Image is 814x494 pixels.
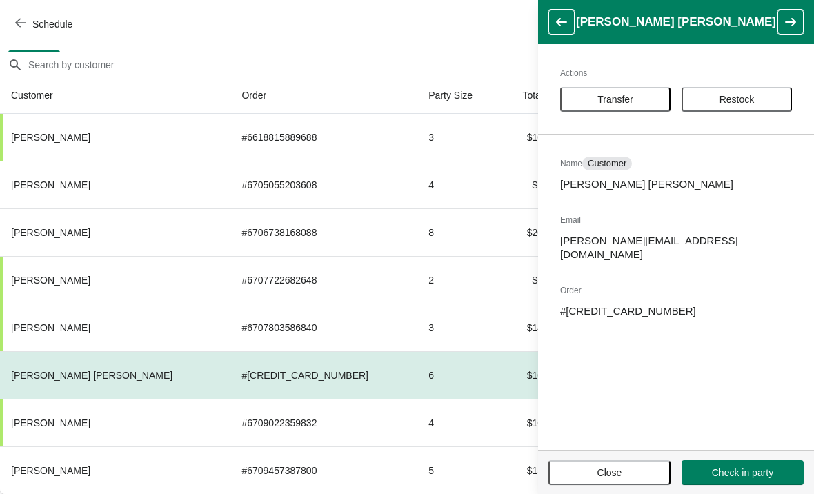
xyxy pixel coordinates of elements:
td: # 6618815889688 [230,114,417,161]
h2: Order [560,284,792,297]
th: Total [501,77,554,114]
td: 2 [417,256,500,304]
td: 3 [417,304,500,351]
span: Customer [588,158,626,169]
span: Close [597,467,622,478]
button: Restock [682,87,792,112]
h2: Actions [560,66,792,80]
button: Check in party [682,460,804,485]
span: Restock [719,94,755,105]
span: [PERSON_NAME] [11,417,90,428]
span: [PERSON_NAME] [PERSON_NAME] [11,370,172,381]
td: # 6706738168088 [230,208,417,256]
span: [PERSON_NAME] [11,275,90,286]
p: [PERSON_NAME][EMAIL_ADDRESS][DOMAIN_NAME] [560,234,792,261]
td: $10 [501,351,554,399]
td: 8 [417,208,500,256]
td: $9 [501,161,554,208]
td: # 6709022359832 [230,399,417,446]
td: $15 [501,446,554,494]
button: Close [548,460,671,485]
td: 3 [417,114,500,161]
span: Check in party [712,467,773,478]
td: # 6709457387800 [230,446,417,494]
button: Transfer [560,87,671,112]
span: Transfer [597,94,633,105]
td: # 6705055203608 [230,161,417,208]
th: Party Size [417,77,500,114]
td: $20 [501,208,554,256]
input: Search by customer [28,52,814,77]
td: $10 [501,399,554,446]
span: [PERSON_NAME] [11,227,90,238]
h2: Email [560,213,792,227]
p: [PERSON_NAME] [PERSON_NAME] [560,177,792,191]
td: 5 [417,446,500,494]
p: # [CREDIT_CARD_NUMBER] [560,304,792,318]
th: Order [230,77,417,114]
td: $10 [501,114,554,161]
h1: [PERSON_NAME] [PERSON_NAME] [575,15,777,29]
button: Schedule [7,12,83,37]
td: # [CREDIT_CARD_NUMBER] [230,351,417,399]
td: 4 [417,161,500,208]
td: # 6707803586840 [230,304,417,351]
td: $8 [501,256,554,304]
span: Schedule [32,19,72,30]
td: $14 [501,304,554,351]
span: [PERSON_NAME] [11,179,90,190]
td: 6 [417,351,500,399]
span: [PERSON_NAME] [11,322,90,333]
span: [PERSON_NAME] [11,132,90,143]
h2: Name [560,157,792,170]
span: [PERSON_NAME] [11,465,90,476]
td: 4 [417,399,500,446]
td: # 6707722682648 [230,256,417,304]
